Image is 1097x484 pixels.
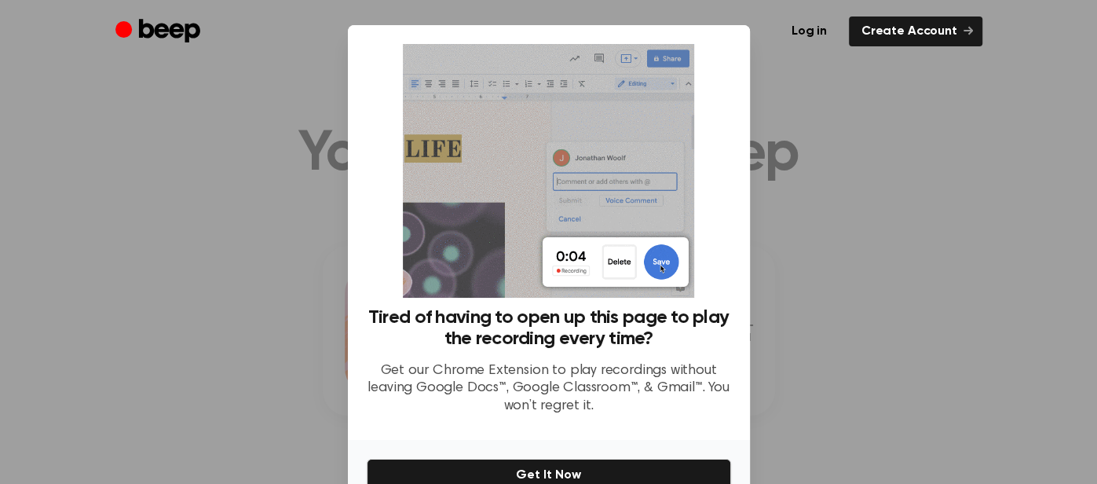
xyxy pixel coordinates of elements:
[403,44,694,298] img: Beep extension in action
[779,16,839,46] a: Log in
[367,362,731,416] p: Get our Chrome Extension to play recordings without leaving Google Docs™, Google Classroom™, & Gm...
[115,16,204,47] a: Beep
[849,16,982,46] a: Create Account
[367,307,731,350] h3: Tired of having to open up this page to play the recording every time?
